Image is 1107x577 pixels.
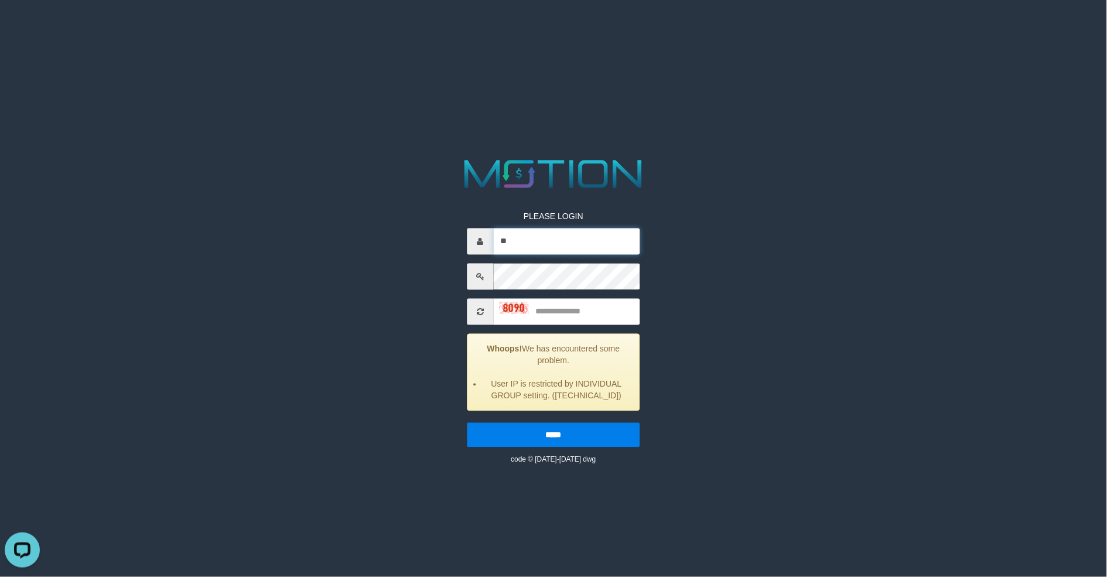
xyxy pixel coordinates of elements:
[5,5,40,40] button: Open LiveChat chat widget
[467,211,640,223] p: PLEASE LOGIN
[499,302,528,314] img: captcha
[511,456,596,464] small: code © [DATE]-[DATE] dwg
[482,378,630,402] li: User IP is restricted by INDIVIDUAL GROUP setting. ([TECHNICAL_ID])
[487,344,522,354] strong: Whoops!
[457,155,651,193] img: MOTION_logo.png
[467,334,640,411] div: We has encountered some problem.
